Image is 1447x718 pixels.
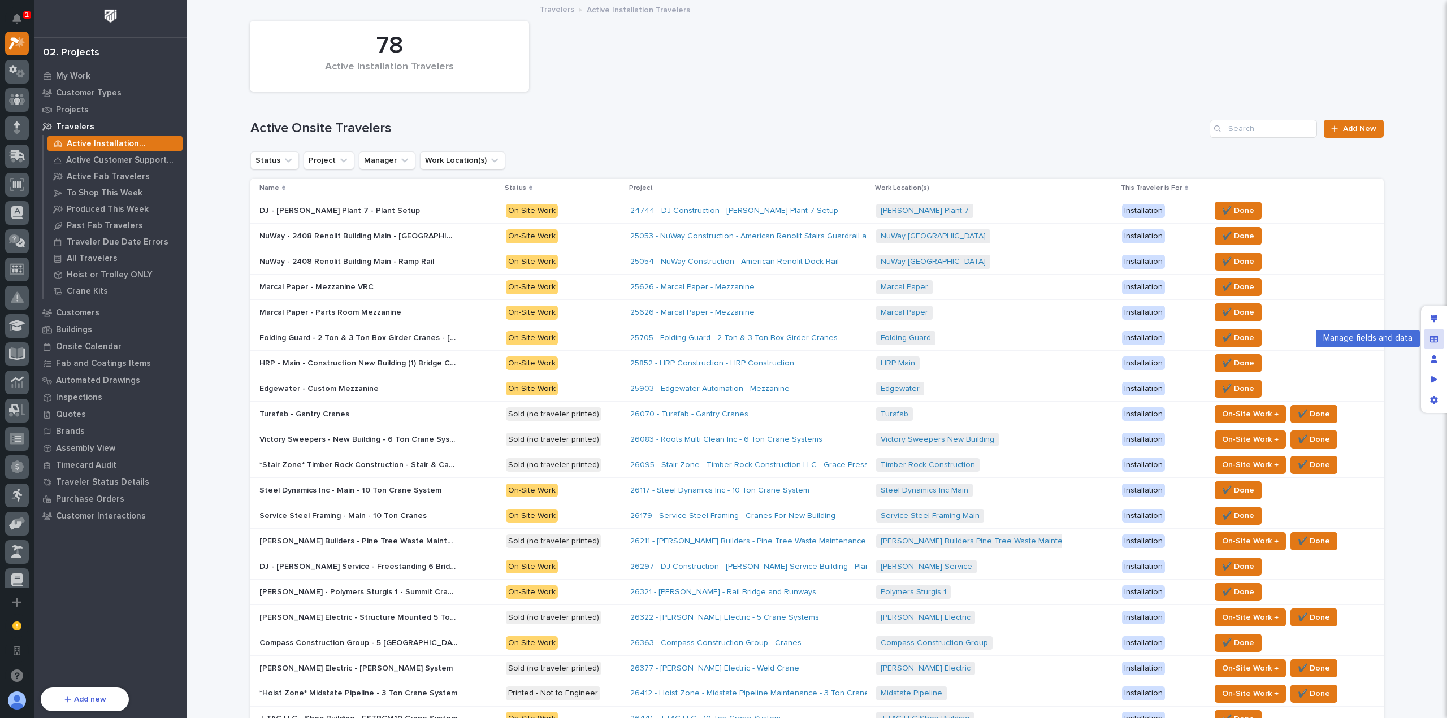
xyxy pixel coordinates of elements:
[506,229,558,243] div: On-Site Work
[1122,280,1165,294] div: Installation
[506,204,558,218] div: On-Site Work
[14,14,29,32] div: Notifications1
[1121,182,1182,194] p: This Traveler is For
[259,458,460,470] p: *Stair Zone* Timber Rock Construction - Stair & Catwalk
[250,427,1384,452] tr: Victory Sweepers - New Building - 6 Ton Crane SystemsVictory Sweepers - New Building - 6 Ton Cran...
[506,636,558,650] div: On-Site Work
[1215,507,1262,525] button: ✔️ Done
[56,308,99,318] p: Customers
[881,588,946,597] a: Polymers Sturgis 1
[56,443,115,454] p: Assembly View
[34,456,187,473] a: Timecard Audit
[23,142,62,154] span: Help Docs
[1122,229,1165,243] div: Installation
[630,206,838,216] a: 24744 - DJ Construction - [PERSON_NAME] Plant 7 Setup
[1215,253,1262,271] button: ✔️ Done
[1222,407,1279,421] span: On-Site Work →
[1298,662,1330,675] span: ✔️ Done
[259,229,460,241] p: NuWay - 2408 Renolit Building Main - [GEOGRAPHIC_DATA]
[1122,560,1165,574] div: Installation
[56,71,90,81] p: My Work
[1215,227,1262,245] button: ✔️ Done
[250,351,1384,376] tr: HRP - Main - Construction New Building (1) Bridge Crane (2) MezzaninesHRP - Main - Construction N...
[82,142,144,154] span: Onboarding Call
[67,204,149,215] p: Produced This Week
[7,138,66,158] a: 📖Help Docs
[56,460,116,471] p: Timecard Audit
[630,511,835,521] a: 26179 - Service Steel Framing - Cranes For New Building
[1215,634,1262,652] button: ✔️ Done
[34,84,187,101] a: Customer Types
[250,275,1384,300] tr: Marcal Paper - Mezzanine VRCMarcal Paper - Mezzanine VRC On-Site Work25626 - Marcal Paper - Mezza...
[44,168,187,184] a: Active Fab Travelers
[44,217,187,233] a: Past Fab Travelers
[881,282,928,292] a: Marcal Paper
[38,186,143,195] div: We're available if you need us!
[506,534,601,549] div: Sold (no traveler printed)
[250,579,1384,604] tr: [PERSON_NAME] - Polymers Sturgis 1 - Summit Crane System[PERSON_NAME] - Polymers Sturgis 1 - Summ...
[1298,611,1330,624] span: ✔️ Done
[44,201,187,217] a: Produced This Week
[175,211,206,225] button: See all
[11,231,29,249] img: Jeff Miller
[1122,509,1165,523] div: Installation
[11,175,32,195] img: 1736555164131-43832dd5-751b-4058-ba23-39d91318e5a0
[881,511,980,521] a: Service Steel Framing Main
[250,554,1384,579] tr: DJ - [PERSON_NAME] Service - Freestanding 6 Bridge SystemDJ - [PERSON_NAME] Service - Freestandin...
[881,460,975,470] a: Timber Rock Construction
[1215,456,1286,474] button: On-Site Work →
[630,359,794,368] a: 25852 - HRP Construction - HRP Construction
[1222,229,1254,243] span: ✔️ Done
[269,32,510,60] div: 78
[34,355,187,372] a: Fab and Coatings Items
[506,382,558,396] div: On-Site Work
[34,304,187,321] a: Customers
[881,638,988,648] a: Compass Construction Group
[1122,662,1165,676] div: Installation
[630,410,748,419] a: 26070 - Turafab - Gantry Cranes
[1215,608,1286,626] button: On-Site Work →
[1290,685,1337,703] button: ✔️ Done
[1290,532,1337,550] button: ✔️ Done
[44,283,187,299] a: Crane Kits
[630,689,898,698] a: 26412 - Hoist Zone - Midstate Pipeline Maintenance - 3 Ton Crane System
[875,182,929,194] p: Work Location(s)
[67,172,150,182] p: Active Fab Travelers
[250,120,1206,137] h1: Active Onsite Travelers
[34,406,187,423] a: Quotes
[506,356,558,371] div: On-Site Work
[259,686,460,698] p: *Hoist Zone* Midstate Pipeline - 3 Ton Crane System
[1222,509,1254,523] span: ✔️ Done
[56,122,94,132] p: Travelers
[259,306,404,317] p: Marcal Paper - Parts Room Mezzanine
[1122,611,1165,625] div: Installation
[250,249,1384,275] tr: NuWay - 2408 Renolit Building Main - Ramp RailNuWay - 2408 Renolit Building Main - Ramp Rail On-S...
[250,325,1384,351] tr: Folding Guard - 2 Ton & 3 Ton Box Girder Cranes - [GEOGRAPHIC_DATA] [GEOGRAPHIC_DATA] - [PERSON_N...
[5,664,29,687] button: Open support chat
[259,255,436,267] p: NuWay - 2408 Renolit Building Main - Ramp Rail
[881,689,942,698] a: Midstate Pipeline
[1215,685,1286,703] button: On-Site Work →
[1210,120,1317,138] input: Search
[34,507,187,524] a: Customer Interactions
[1222,662,1279,675] span: On-Site Work →
[259,204,422,216] p: DJ - [PERSON_NAME] Plant 7 - Plant Setup
[1424,349,1444,369] div: Manage users
[67,254,118,264] p: All Travelers
[56,427,85,437] p: Brands
[1222,306,1254,319] span: ✔️ Done
[259,182,279,194] p: Name
[250,300,1384,325] tr: Marcal Paper - Parts Room MezzanineMarcal Paper - Parts Room Mezzanine On-Site Work25626 - Marcal...
[506,255,558,269] div: On-Site Work
[5,639,29,663] button: Open workspace settings
[1222,433,1279,446] span: On-Site Work →
[1298,687,1330,700] span: ✔️ Done
[1290,608,1337,626] button: ✔️ Done
[1215,278,1262,296] button: ✔️ Done
[165,142,205,154] span: Prompting
[1290,456,1337,474] button: ✔️ Done
[43,47,99,59] div: 02. Projects
[630,460,881,470] a: 26095 - Stair Zone - Timber Rock Construction LLC - Grace Pressbox
[192,178,206,192] button: Start new chat
[44,136,187,151] a: Active Installation Travelers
